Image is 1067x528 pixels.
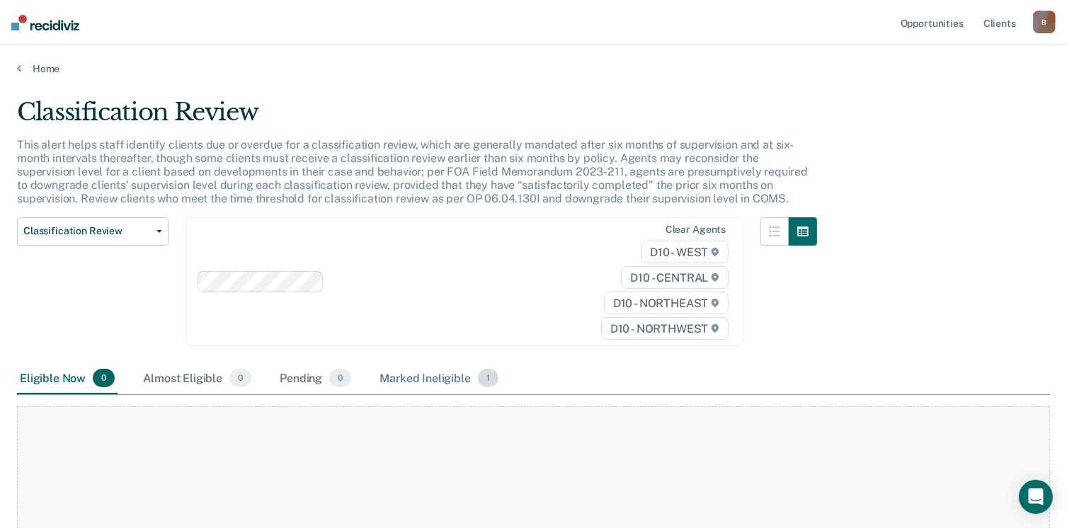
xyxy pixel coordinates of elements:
[17,138,808,206] p: This alert helps staff identify clients due or overdue for a classification review, which are gen...
[17,363,118,394] div: Eligible Now0
[17,98,817,138] div: Classification Review
[377,363,501,394] div: Marked Ineligible1
[641,241,729,263] span: D10 - WEST
[140,363,254,394] div: Almost Eligible0
[666,224,726,236] div: Clear agents
[11,15,79,30] img: Recidiviz
[93,369,115,387] span: 0
[17,62,1050,75] a: Home
[17,217,169,246] button: Classification Review
[277,363,354,394] div: Pending0
[601,317,729,340] span: D10 - NORTHWEST
[1033,11,1056,33] button: B
[329,369,351,387] span: 0
[478,369,498,387] span: 1
[604,292,729,314] span: D10 - NORTHEAST
[621,266,729,289] span: D10 - CENTRAL
[1019,480,1053,514] div: Open Intercom Messenger
[229,369,251,387] span: 0
[23,225,151,237] span: Classification Review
